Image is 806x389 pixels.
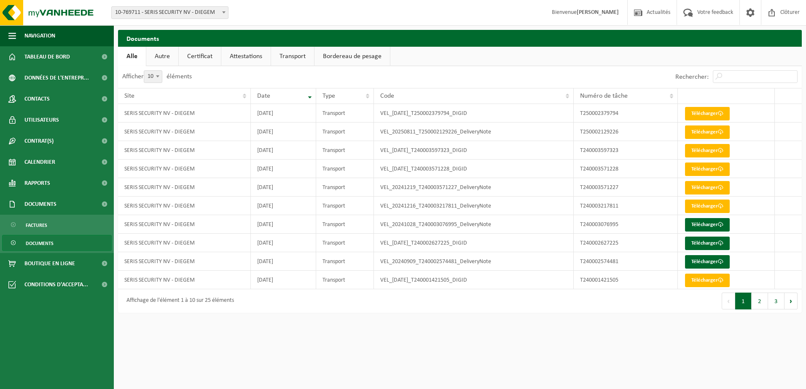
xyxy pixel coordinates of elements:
[322,93,335,99] span: Type
[574,215,678,234] td: T240003076995
[574,178,678,197] td: T240003571227
[118,234,251,252] td: SERIS SECURITY NV - DIEGEM
[316,271,374,289] td: Transport
[111,6,228,19] span: 10-769711 - SERIS SECURITY NV - DIEGEM
[574,160,678,178] td: T240003571228
[251,178,316,197] td: [DATE]
[251,104,316,123] td: [DATE]
[574,123,678,141] td: T250002129226
[124,93,134,99] span: Site
[26,235,54,251] span: Documents
[144,70,162,83] span: 10
[118,30,802,46] h2: Documents
[685,218,730,232] a: Télécharger
[118,123,251,141] td: SERIS SECURITY NV - DIEGEM
[374,271,574,289] td: VEL_[DATE]_T240001421505_DIGID
[374,160,574,178] td: VEL_[DATE]_T240003571228_DIGID
[118,178,251,197] td: SERIS SECURITY NV - DIEGEM
[251,160,316,178] td: [DATE]
[2,217,112,233] a: Factures
[374,123,574,141] td: VEL_20250811_T250002129226_DeliveryNote
[251,215,316,234] td: [DATE]
[24,173,50,194] span: Rapports
[374,252,574,271] td: VEL_20240909_T240002574481_DeliveryNote
[685,274,730,287] a: Télécharger
[316,215,374,234] td: Transport
[685,237,730,250] a: Télécharger
[785,293,798,309] button: Next
[316,234,374,252] td: Transport
[271,47,314,66] a: Transport
[685,200,730,213] a: Télécharger
[314,47,390,66] a: Bordereau de pesage
[685,144,730,157] a: Télécharger
[374,197,574,215] td: VEL_20241216_T240003217811_DeliveryNote
[685,125,730,139] a: Télécharger
[685,107,730,120] a: Télécharger
[735,293,752,309] button: 1
[374,141,574,160] td: VEL_[DATE]_T240003597323_DIGID
[251,271,316,289] td: [DATE]
[118,104,251,123] td: SERIS SECURITY NV - DIEGEM
[374,234,574,252] td: VEL_[DATE]_T240002627225_DIGID
[118,141,251,160] td: SERIS SECURITY NV - DIEGEM
[24,88,50,109] span: Contacts
[24,194,56,215] span: Documents
[380,93,394,99] span: Code
[179,47,221,66] a: Certificat
[257,93,270,99] span: Date
[144,71,162,83] span: 10
[112,7,228,19] span: 10-769711 - SERIS SECURITY NV - DIEGEM
[251,197,316,215] td: [DATE]
[24,25,55,46] span: Navigation
[752,293,768,309] button: 2
[118,252,251,271] td: SERIS SECURITY NV - DIEGEM
[146,47,178,66] a: Autre
[574,197,678,215] td: T240003217811
[722,293,735,309] button: Previous
[24,274,88,295] span: Conditions d'accepta...
[374,178,574,197] td: VEL_20241219_T240003571227_DeliveryNote
[574,271,678,289] td: T240001421505
[685,255,730,269] a: Télécharger
[316,104,374,123] td: Transport
[768,293,785,309] button: 3
[316,123,374,141] td: Transport
[24,46,70,67] span: Tableau de bord
[316,252,374,271] td: Transport
[574,252,678,271] td: T240002574481
[316,178,374,197] td: Transport
[685,181,730,194] a: Télécharger
[2,235,112,251] a: Documents
[118,47,146,66] a: Alle
[24,131,54,152] span: Contrat(s)
[316,160,374,178] td: Transport
[24,152,55,173] span: Calendrier
[251,234,316,252] td: [DATE]
[24,67,89,88] span: Données de l'entrepr...
[675,74,709,80] label: Rechercher:
[685,163,730,176] a: Télécharger
[118,160,251,178] td: SERIS SECURITY NV - DIEGEM
[26,217,47,233] span: Factures
[374,104,574,123] td: VEL_[DATE]_T250002379794_DIGID
[316,197,374,215] td: Transport
[316,141,374,160] td: Transport
[574,234,678,252] td: T240002627225
[374,215,574,234] td: VEL_20241028_T240003076995_DeliveryNote
[118,271,251,289] td: SERIS SECURITY NV - DIEGEM
[24,253,75,274] span: Boutique en ligne
[574,141,678,160] td: T240003597323
[577,9,619,16] strong: [PERSON_NAME]
[122,73,192,80] label: Afficher éléments
[251,252,316,271] td: [DATE]
[251,123,316,141] td: [DATE]
[580,93,628,99] span: Numéro de tâche
[221,47,271,66] a: Attestations
[251,141,316,160] td: [DATE]
[118,197,251,215] td: SERIS SECURITY NV - DIEGEM
[24,109,59,131] span: Utilisateurs
[118,215,251,234] td: SERIS SECURITY NV - DIEGEM
[574,104,678,123] td: T250002379794
[122,293,234,309] div: Affichage de l'élément 1 à 10 sur 25 éléments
